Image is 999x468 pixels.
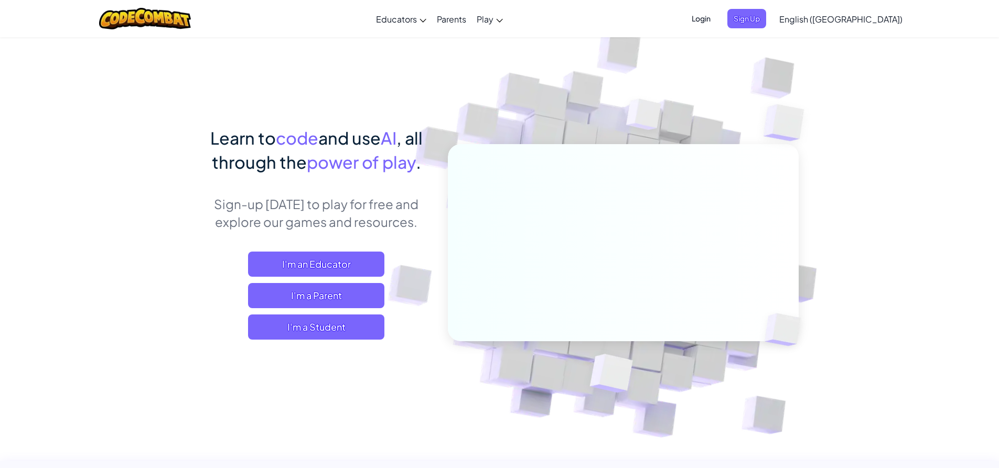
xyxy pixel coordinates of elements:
span: AI [381,127,396,148]
a: English ([GEOGRAPHIC_DATA]) [774,5,908,33]
img: Overlap cubes [606,78,682,156]
img: Overlap cubes [564,332,658,419]
span: power of play [307,151,416,172]
span: . [416,151,421,172]
a: Play [471,5,508,33]
a: I'm a Parent [248,283,384,308]
button: Login [685,9,717,28]
img: Overlap cubes [743,79,833,167]
button: I'm a Student [248,314,384,340]
button: Sign Up [727,9,766,28]
span: and use [318,127,381,148]
a: Educators [371,5,432,33]
span: English ([GEOGRAPHIC_DATA]) [779,14,903,25]
img: CodeCombat logo [99,8,191,29]
p: Sign-up [DATE] to play for free and explore our games and resources. [201,195,432,231]
a: Parents [432,5,471,33]
span: Learn to [210,127,276,148]
a: I'm an Educator [248,252,384,277]
img: Overlap cubes [747,291,825,368]
span: Play [477,14,493,25]
span: Educators [376,14,417,25]
span: code [276,127,318,148]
